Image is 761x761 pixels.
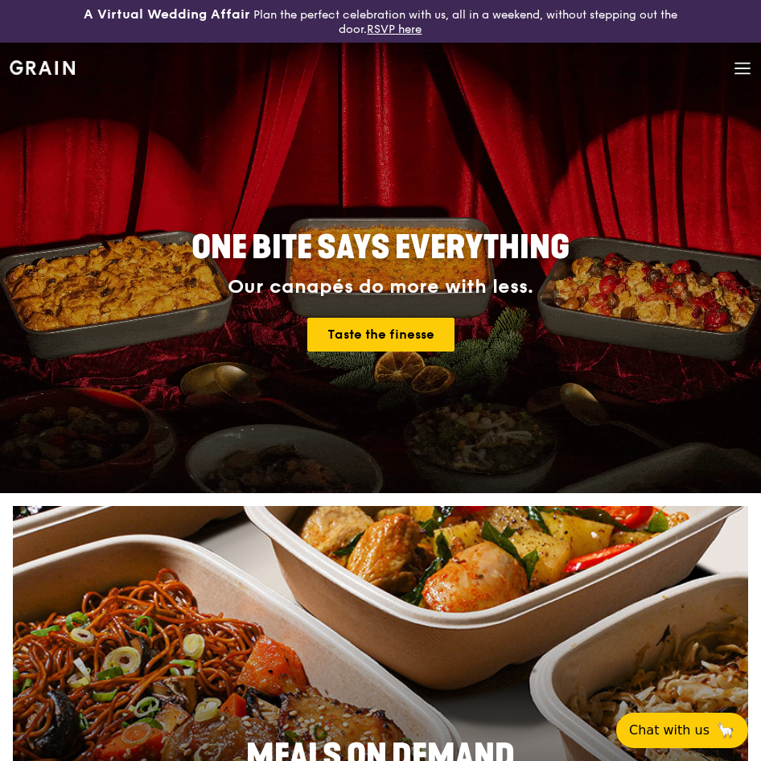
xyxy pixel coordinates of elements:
[191,228,570,267] span: ONE BITE SAYS EVERYTHING
[616,713,748,748] button: Chat with us🦙
[64,6,697,36] div: Plan the perfect celebration with us, all in a weekend, without stepping out the door.
[367,23,422,36] a: RSVP here
[10,60,75,75] img: Grain
[716,721,735,740] span: 🦙
[10,42,75,90] a: GrainGrain
[629,721,710,740] span: Chat with us
[307,318,455,352] a: Taste the finesse
[84,6,250,23] h3: A Virtual Wedding Affair
[92,276,669,298] div: Our canapés do more with less.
